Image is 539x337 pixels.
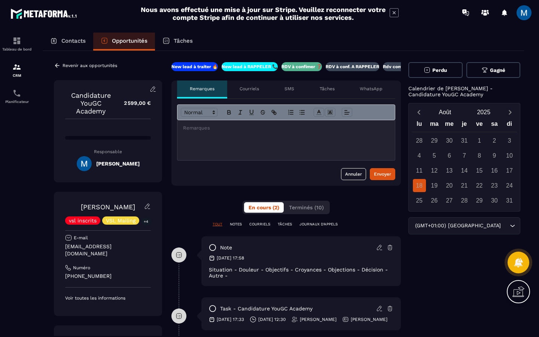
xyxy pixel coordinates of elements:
[171,64,218,70] p: New lead à traiter 🔥
[258,316,286,322] p: [DATE] 12:30
[12,36,21,45] img: formation
[65,295,151,301] p: Voir toutes les informations
[428,149,441,162] div: 5
[61,37,86,44] p: Contacts
[443,179,456,192] div: 20
[74,235,88,241] p: E-mail
[472,119,487,132] div: ve
[413,134,426,147] div: 28
[442,119,457,132] div: me
[413,179,426,192] div: 18
[65,91,116,115] p: Candidature YouGC Academy
[96,161,140,167] h5: [PERSON_NAME]
[457,119,472,132] div: je
[413,222,502,230] span: (GMT+01:00) [GEOGRAPHIC_DATA]
[473,179,486,192] div: 22
[412,107,426,117] button: Previous month
[503,134,516,147] div: 3
[503,194,516,207] div: 31
[65,243,151,257] p: [EMAIL_ADDRESS][DOMAIN_NAME]
[428,179,441,192] div: 19
[412,134,517,207] div: Calendar days
[502,222,508,230] input: Search for option
[360,86,383,92] p: WhatsApp
[426,106,465,119] button: Open months overlay
[443,194,456,207] div: 27
[432,67,447,73] span: Perdu
[428,134,441,147] div: 29
[502,119,517,132] div: di
[81,203,135,211] a: [PERSON_NAME]
[65,149,151,154] p: Responsable
[466,62,521,78] button: Gagné
[284,202,328,213] button: Terminés (10)
[413,194,426,207] div: 25
[465,106,503,119] button: Open years overlay
[174,37,193,44] p: Tâches
[473,134,486,147] div: 1
[488,194,501,207] div: 30
[458,134,471,147] div: 31
[299,222,338,227] p: JOURNAUX D'APPELS
[413,149,426,162] div: 4
[412,119,427,132] div: lu
[458,149,471,162] div: 7
[278,222,292,227] p: TÂCHES
[65,273,151,280] p: [PHONE_NUMBER]
[249,222,270,227] p: COURRIELS
[443,134,456,147] div: 30
[427,119,442,132] div: ma
[73,265,90,271] p: Numéro
[281,64,322,70] p: RDV à confimer ❓
[230,222,242,227] p: NOTES
[2,73,32,78] p: CRM
[488,164,501,177] div: 16
[413,164,426,177] div: 11
[458,194,471,207] div: 28
[374,170,391,178] div: Envoyer
[458,179,471,192] div: 21
[140,6,386,21] h2: Nous avons effectué une mise à jour sur Stripe. Veuillez reconnecter votre compte Stripe afin de ...
[2,100,32,104] p: Planificateur
[408,217,520,234] div: Search for option
[503,149,516,162] div: 10
[300,316,337,322] p: [PERSON_NAME]
[222,64,278,70] p: New lead à RAPPELER 📞
[63,63,117,68] p: Revenir aux opportunités
[326,64,379,70] p: RDV à conf. A RAPPELER
[443,164,456,177] div: 13
[473,149,486,162] div: 8
[428,194,441,207] div: 26
[341,168,366,180] button: Annuler
[249,204,279,210] span: En cours (2)
[69,218,97,223] p: vsl inscrits
[155,33,200,51] a: Tâches
[473,164,486,177] div: 15
[12,89,21,98] img: scheduler
[93,33,155,51] a: Opportunités
[473,194,486,207] div: 29
[458,164,471,177] div: 14
[2,83,32,109] a: schedulerschedulerPlanificateur
[408,85,520,97] p: Calendrier de [PERSON_NAME] - Candidature YouGC Academy
[320,86,335,92] p: Tâches
[284,86,294,92] p: SMS
[190,86,214,92] p: Remarques
[209,267,393,279] div: Situation - Douleur - Objectifs - Croyances - Objections - Décision - Autre -
[112,37,147,44] p: Opportunités
[488,134,501,147] div: 2
[2,57,32,83] a: formationformationCRM
[408,62,463,78] button: Perdu
[383,64,419,70] p: Rdv confirmé ✅
[351,316,387,322] p: [PERSON_NAME]
[217,255,244,261] p: [DATE] 17:58
[10,7,78,20] img: logo
[289,204,324,210] span: Terminés (10)
[116,96,151,110] p: 2 599,00 €
[487,119,502,132] div: sa
[2,47,32,51] p: Tableau de bord
[412,119,517,207] div: Calendar wrapper
[106,218,135,223] p: VSL Mailing
[370,168,395,180] button: Envoyer
[217,316,244,322] p: [DATE] 17:33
